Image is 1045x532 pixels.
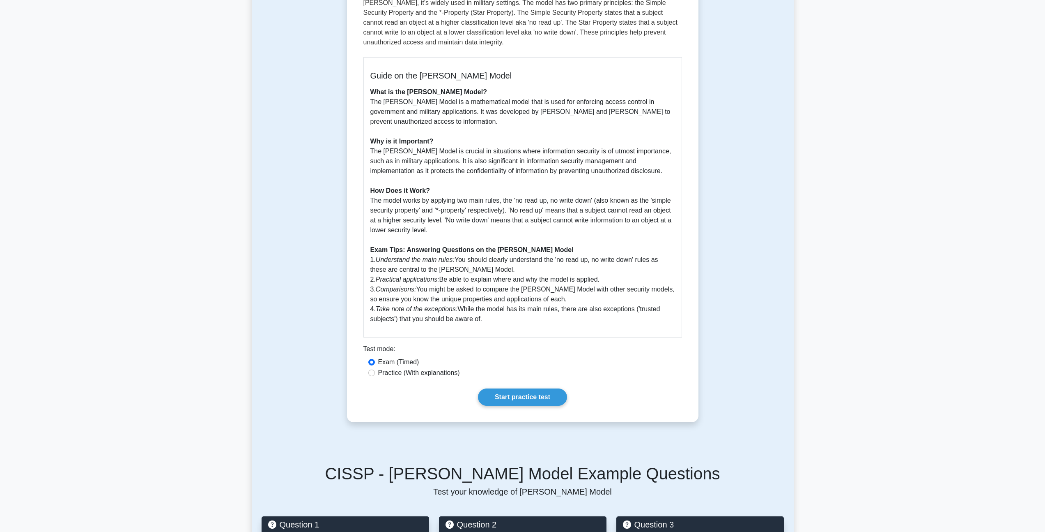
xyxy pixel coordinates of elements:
[478,389,567,406] a: Start practice test
[268,520,423,530] h5: Question 1
[370,138,434,145] b: Why is it Important?
[262,464,784,483] h5: CISSP - [PERSON_NAME] Model Example Questions
[370,88,487,95] b: What is the [PERSON_NAME] Model?
[376,256,455,263] i: Understand the main rules:
[370,71,675,81] h5: Guide on the [PERSON_NAME] Model
[378,368,460,378] label: Practice (With explanations)
[370,246,574,253] b: Exam Tips: Answering Questions on the [PERSON_NAME] Model
[370,87,675,324] p: The [PERSON_NAME] Model is a mathematical model that is used for enforcing access control in gove...
[363,344,682,357] div: Test mode:
[623,520,777,530] h5: Question 3
[262,487,784,497] p: Test your knowledge of [PERSON_NAME] Model
[446,520,600,530] h5: Question 2
[376,286,416,293] i: Comparisons:
[378,357,419,367] label: Exam (Timed)
[370,187,430,194] b: How Does it Work?
[376,305,458,312] i: Take note of the exceptions:
[376,276,439,283] i: Practical applications:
